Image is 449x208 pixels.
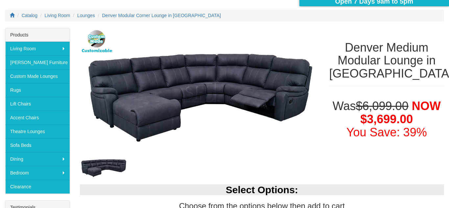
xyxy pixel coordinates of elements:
span: NOW $3,699.00 [360,99,440,126]
b: Select Options: [226,184,298,195]
a: Sofa Beds [5,138,70,152]
a: Rugs [5,83,70,97]
a: Lounges [77,13,95,18]
font: You Save: 39% [346,126,427,139]
a: Catalog [22,13,37,18]
a: [PERSON_NAME] Furniture [5,56,70,69]
del: $6,099.00 [356,99,409,113]
a: Accent Chairs [5,111,70,125]
a: Living Room [5,42,70,56]
a: Denver Modular Corner Lounge in [GEOGRAPHIC_DATA] [102,13,221,18]
a: Custom Made Lounges [5,69,70,83]
a: Bedroom [5,166,70,180]
a: Clearance [5,180,70,194]
h1: Was [329,100,444,139]
a: Lift Chairs [5,97,70,111]
div: Products [5,28,70,42]
a: Theatre Lounges [5,125,70,138]
a: Living Room [45,13,70,18]
h1: Denver Medium Modular Lounge in [GEOGRAPHIC_DATA] [329,41,444,80]
a: Dining [5,152,70,166]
